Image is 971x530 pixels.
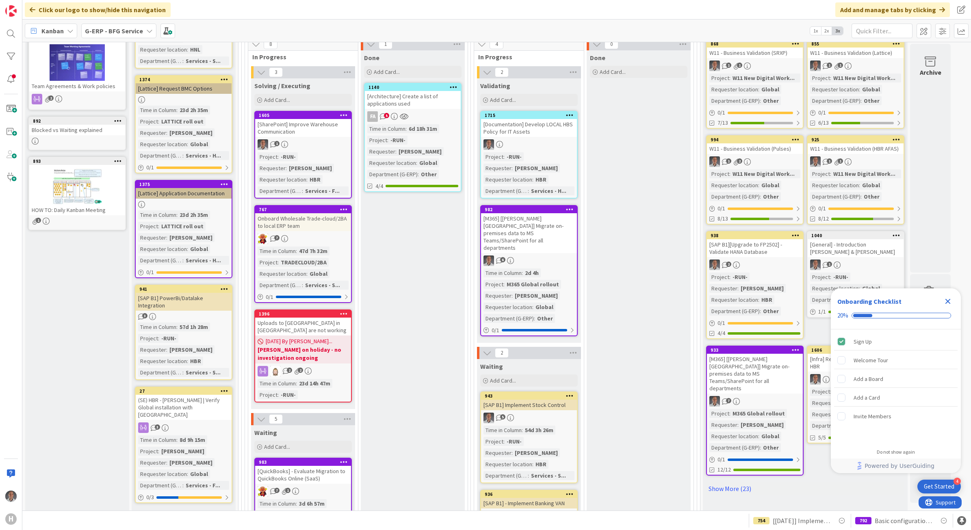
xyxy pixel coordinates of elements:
a: 1374[Lattice] Request BMC OptionsTime in Column:23d 2h 35mProject:LATTICE roll outRequester:[PERS... [135,75,232,173]
span: : [758,85,759,94]
span: : [416,158,417,167]
div: W11 - Business Validation (HBR AFAS) [808,143,904,154]
span: 1 [827,63,832,68]
div: W11 - Business Validation (SRXP) [707,48,803,58]
div: Requester location [709,295,758,304]
div: 47d 7h 32m [297,247,329,255]
div: Requester location [810,181,859,190]
div: Time in Column [483,268,522,277]
div: Requester location [709,85,758,94]
img: Visit kanbanzone.com [5,5,17,17]
a: 925W11 - Business Validation (HBR AFAS)PSProject:W11 New Digital Work...Requester location:Global... [807,135,904,225]
div: W11 New Digital Work... [831,74,897,82]
span: 8/12 [818,214,829,223]
div: W11 - Business Validation (Pulses) [707,143,803,154]
div: [Lattice] Application Documentation [136,188,232,199]
span: Add Card... [374,68,400,76]
div: Global [860,85,882,94]
span: 7 [274,235,280,240]
span: : [503,280,505,289]
div: 982[M365] [[PERSON_NAME] [GEOGRAPHIC_DATA]] Migrate on-premises data to MS Teams/SharePoint for a... [481,206,577,253]
div: Requester [138,128,166,137]
span: : [302,281,303,290]
div: Department (G-ERP) [138,56,182,65]
div: PS [808,260,904,270]
span: 1 [36,218,41,223]
span: 1 [726,63,731,68]
span: : [729,169,730,178]
div: 855W11 - Business Validation (Lattice) [808,40,904,58]
span: : [286,164,287,173]
div: Services - F... [303,186,342,195]
span: : [830,273,831,281]
div: 0/1 [255,292,351,302]
span: 0 / 1 [818,108,826,117]
div: 925W11 - Business Validation (HBR AFAS) [808,136,904,154]
span: 0 / 1 [717,108,725,117]
span: 6 [500,257,505,262]
span: 1 [838,158,843,164]
div: Blocked vs Waiting explained [29,125,125,135]
div: Requester location [810,284,859,293]
div: 0/1 [808,203,904,214]
span: : [187,244,188,253]
input: Quick Filter... [852,24,912,38]
b: G-ERP - BFG Service [85,27,143,35]
span: : [176,106,178,115]
div: [PERSON_NAME] [167,128,215,137]
div: Close Checklist [941,295,954,308]
img: PS [483,255,494,266]
div: [PERSON_NAME] [287,164,334,173]
span: : [729,273,730,281]
div: Project [258,258,277,267]
span: : [859,181,860,190]
a: 893HOW TO: Daily Kanban Meeting [28,157,126,230]
div: Services - H... [184,256,223,265]
img: PS [810,61,821,71]
div: Requester location [483,175,532,184]
div: Project [810,74,830,82]
div: 1374[Lattice] Request BMC Options [136,76,232,94]
div: Time in Column [367,124,405,133]
div: -RUN- [388,136,407,145]
div: W11 New Digital Work... [730,74,797,82]
div: 6d 18h 31m [407,124,439,133]
div: 1140 [365,84,461,91]
span: : [522,268,523,277]
div: 0/1 [707,108,803,118]
span: Kanban [41,26,64,36]
div: 1040 [811,233,904,238]
span: : [405,124,407,133]
div: [Architecture] Create a list of applications used [365,91,461,109]
div: Project [483,280,503,289]
div: [PERSON_NAME] [167,233,215,242]
div: Project [709,169,729,178]
div: Requester [258,164,286,173]
span: 0 / 1 [146,268,154,277]
span: Add Card... [600,68,626,76]
div: 868W11 - Business Validation (SRXP) [707,40,803,58]
div: 1374 [136,76,232,83]
div: 767 [255,206,351,213]
div: 925 [811,137,904,143]
div: Project [258,152,277,161]
div: W11 - Business Validation (Lattice) [808,48,904,58]
div: 0/1 [808,108,904,118]
div: 868 [711,41,803,47]
span: : [277,152,279,161]
div: 941[SAP B1] PowerBi/Datalake Integration [136,286,232,311]
span: : [859,284,860,293]
div: HBR [308,175,323,184]
div: Project [810,273,830,281]
span: : [182,151,184,160]
div: Onboard Wholesale Trade-cloud/2BA to local ERP team [255,213,351,231]
span: 4/4 [375,182,383,190]
div: Project [709,74,729,82]
a: 982[M365] [[PERSON_NAME] [GEOGRAPHIC_DATA]] Migrate on-premises data to MS Teams/SharePoint for a... [480,205,578,336]
div: 0/1 [136,162,232,173]
div: Requester location [138,45,187,54]
div: 1715 [485,112,577,118]
span: : [532,175,533,184]
div: Global [860,284,882,293]
div: -RUN- [730,273,750,281]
